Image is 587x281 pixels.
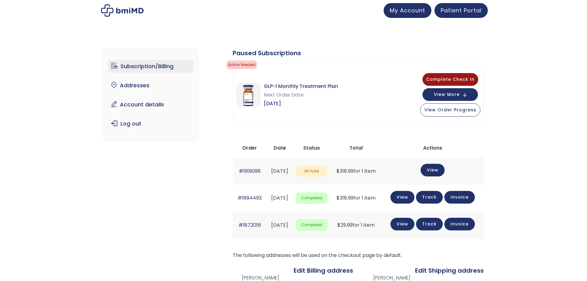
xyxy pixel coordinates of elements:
span: $ [336,194,340,201]
span: 318.99 [336,194,353,201]
div: Paused Subscriptions [233,49,484,57]
span: $ [337,221,340,229]
a: My Account [384,3,431,18]
img: GLP-1 Monthly Treatment Plan [236,83,261,107]
span: Date [274,144,286,151]
span: 318.99 [336,167,353,175]
a: Addresses [108,79,194,92]
time: [DATE] [271,194,288,201]
a: Track [416,191,443,204]
a: Invoice [444,218,475,230]
time: [DATE] [271,221,288,229]
p: The following addresses will be used on the checkout page by default. [233,251,484,260]
span: Actions [423,144,442,151]
span: Patient Portal [441,6,482,14]
span: Order [242,144,257,151]
span: Status [303,144,320,151]
a: View [421,164,445,176]
a: Invoice [444,191,475,204]
a: View [390,191,414,204]
button: Complete Check In [422,73,478,86]
img: My account [101,4,144,17]
td: for 1 item [331,185,382,212]
a: Patient Portal [434,3,488,18]
a: #1894493 [238,194,262,201]
a: Log out [108,117,194,130]
button: View Order Progress [420,103,480,117]
span: $ [336,167,340,175]
span: My Account [390,6,425,14]
span: Completed [296,192,328,204]
a: Edit Shipping address [415,266,484,275]
time: [DATE] [271,167,288,175]
td: for 1 item [331,212,382,238]
a: Account details [108,98,194,111]
button: View More [422,88,478,101]
nav: Account pages [103,49,198,141]
span: On hold [296,166,328,177]
span: 29.99 [337,221,353,229]
a: Track [416,218,443,230]
a: Subscription/Billing [108,60,194,73]
span: View More [434,93,460,97]
td: for 1 item [331,158,382,184]
a: Edit Billing address [294,266,353,275]
span: [DATE] [264,99,338,108]
span: Completed [296,219,328,231]
a: #1872016 [238,221,261,229]
span: View Order Progress [424,107,476,113]
a: View [390,218,414,230]
span: Action Needed [226,60,257,69]
span: Complete Check In [426,76,475,82]
a: #1919096 [239,167,261,175]
span: Total [349,144,363,151]
span: GLP-1 Monthly Treatment Plan [264,82,338,91]
span: Next Order Date [264,91,338,99]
